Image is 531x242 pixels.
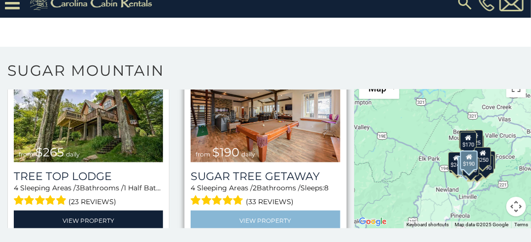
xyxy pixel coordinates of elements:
[460,132,477,151] div: $170
[324,183,329,192] span: 8
[191,183,195,192] span: 4
[246,195,294,208] span: (33 reviews)
[76,183,80,192] span: 3
[69,195,117,208] span: (23 reviews)
[124,183,168,192] span: 1 Half Baths /
[35,145,64,159] span: $265
[514,222,528,227] a: Terms (opens in new tab)
[196,151,210,158] span: from
[191,62,340,162] img: Sugar Tree Getaway
[191,62,340,162] a: Sugar Tree Getaway from $190 daily
[461,151,478,170] div: $190
[14,62,163,162] a: Tree Top Lodge from $265 daily
[459,130,476,149] div: $240
[66,151,80,158] span: daily
[357,215,389,228] img: Google
[191,170,340,183] a: Sugar Tree Getaway
[475,147,492,166] div: $250
[14,211,163,231] a: View Property
[506,197,526,216] button: Map camera controls
[14,183,163,208] div: Sleeping Areas / Bathrooms / Sleeps:
[241,151,255,158] span: daily
[253,183,257,192] span: 2
[455,222,508,227] span: Map data ©2025 Google
[406,221,449,228] button: Keyboard shortcuts
[14,183,18,192] span: 4
[458,156,475,176] div: $375
[14,62,163,162] img: Tree Top Lodge
[357,215,389,228] a: Open this area in Google Maps (opens a new window)
[14,170,163,183] a: Tree Top Lodge
[448,152,465,171] div: $240
[19,151,33,158] span: from
[191,211,340,231] a: View Property
[212,145,239,159] span: $190
[191,183,340,208] div: Sleeping Areas / Bathrooms / Sleeps:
